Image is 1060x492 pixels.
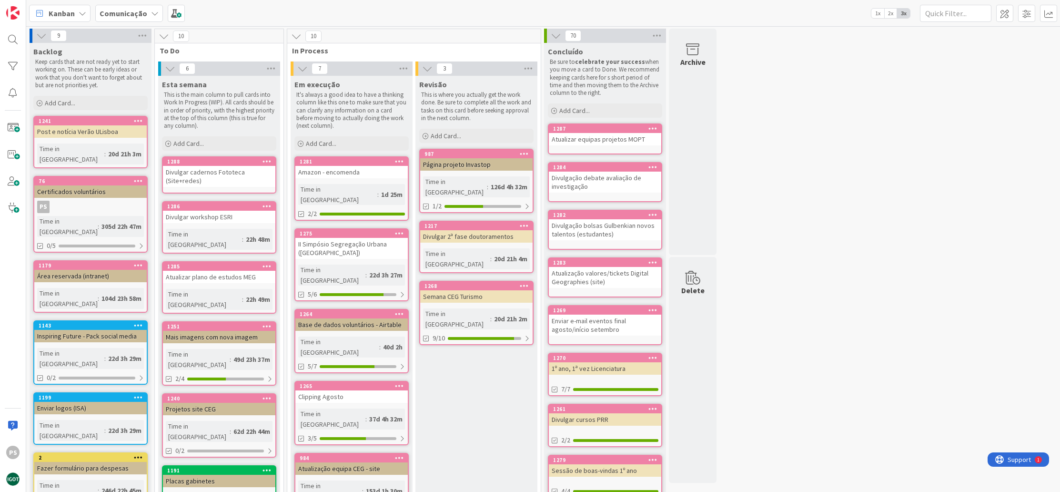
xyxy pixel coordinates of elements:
[553,212,661,218] div: 1282
[104,353,106,364] span: :
[549,354,661,362] div: 1270
[37,420,104,441] div: Time in [GEOGRAPHIC_DATA]
[104,425,106,436] span: :
[549,267,661,288] div: Atualização valores/tickets Digital Geographies (site)
[423,248,490,269] div: Time in [GEOGRAPHIC_DATA]
[424,151,533,157] div: 987
[294,228,409,301] a: 1275II Simpósio Segregação Urbana ([GEOGRAPHIC_DATA])Time in [GEOGRAPHIC_DATA]:22d 3h 27m5/6
[34,270,147,282] div: Área reservada (intranet)
[379,189,405,200] div: 1d 25m
[549,163,661,172] div: 1284
[34,125,147,138] div: Post e notícia Verão ULisboa
[98,221,99,232] span: :
[553,164,661,171] div: 1284
[98,293,99,304] span: :
[419,80,447,89] span: Revisão
[553,355,661,361] div: 1270
[104,149,106,159] span: :
[34,177,147,198] div: 76Certificados voluntários
[163,403,275,415] div: Projetos site CEG
[308,209,317,219] span: 2/2
[39,394,147,401] div: 1199
[549,211,661,219] div: 1282
[305,31,322,42] span: 10
[300,311,408,318] div: 1264
[175,374,184,384] span: 2/4
[295,382,408,390] div: 1265
[548,257,662,297] a: 1283Atualização valores/tickets Digital Geographies (site)
[167,323,275,330] div: 1251
[34,261,147,270] div: 1179
[420,290,533,303] div: Semana CEG Turismo
[419,281,534,345] a: 1268Semana CEG TurismoTime in [GEOGRAPHIC_DATA]:20d 21h 2m9/10
[106,149,144,159] div: 20d 21h 3m
[294,80,340,89] span: Em execução
[308,433,317,443] span: 3/5
[163,157,275,166] div: 1288
[298,184,377,205] div: Time in [GEOGRAPHIC_DATA]
[37,201,50,213] div: PS
[295,310,408,318] div: 1264
[549,219,661,240] div: Divulgação bolsas Gulbenkian novos talentos (estudantes)
[295,382,408,403] div: 1265Clipping Agosto
[420,222,533,243] div: 1217Divulgar 2ª fase doutoramentos
[179,63,195,74] span: 6
[166,349,230,370] div: Time in [GEOGRAPHIC_DATA]
[20,1,43,13] span: Support
[549,211,661,240] div: 1282Divulgação bolsas Gulbenkian novos talentos (estudantes)
[367,414,405,424] div: 37d 4h 32m
[548,353,662,396] a: 12701º ano, 1ª vez Licenciatura7/7
[34,393,147,402] div: 1199
[34,321,147,342] div: 1143Inspiring Future - Pack social media
[549,315,661,336] div: Enviar e-mail eventos final agosto/início setembro
[99,293,144,304] div: 104d 23h 58m
[561,384,570,394] span: 7/7
[300,455,408,461] div: 984
[553,307,661,314] div: 1269
[295,310,408,331] div: 1264Base de dados voluntários - Airtable
[306,139,336,148] span: Add Card...
[100,9,147,18] b: Comunicação
[242,234,243,245] span: :
[548,47,583,56] span: Concluído
[37,348,104,369] div: Time in [GEOGRAPHIC_DATA]
[163,202,275,211] div: 1286
[548,123,662,154] a: 1287Atualizar equipas projetos MOPT
[295,157,408,178] div: 1281Amazon - encomenda
[163,466,275,487] div: 1191Placas gabinetes
[549,464,661,477] div: Sessão de boas-vindas 1º ano
[294,309,409,373] a: 1264Base de dados voluntários - AirtableTime in [GEOGRAPHIC_DATA]:40d 2h5/7
[39,322,147,329] div: 1143
[33,176,148,253] a: 76Certificados voluntáriosPSTime in [GEOGRAPHIC_DATA]:305d 22h 47m0/5
[553,259,661,266] div: 1283
[681,285,705,296] div: Delete
[166,229,242,250] div: Time in [GEOGRAPHIC_DATA]
[575,58,645,66] strong: celebrate your success
[34,453,147,474] div: 2Fazer formulário para despesas
[420,222,533,230] div: 1217
[34,201,147,213] div: PS
[47,241,56,251] span: 0/5
[884,9,897,18] span: 2x
[548,305,662,345] a: 1269Enviar e-mail eventos final agosto/início setembro
[295,229,408,259] div: 1275II Simpósio Segregação Urbana ([GEOGRAPHIC_DATA])
[163,262,275,283] div: 1285Atualizar plano de estudos MEG
[173,139,204,148] span: Add Card...
[308,289,317,299] span: 5/6
[492,254,530,264] div: 20d 21h 4m
[553,125,661,132] div: 1287
[549,456,661,477] div: 1279Sessão de boas-vindas 1º ano
[167,467,275,474] div: 1191
[230,426,231,437] span: :
[37,143,104,164] div: Time in [GEOGRAPHIC_DATA]
[34,321,147,330] div: 1143
[549,124,661,145] div: 1287Atualizar equipas projetos MOPT
[419,221,534,273] a: 1217Divulgar 2ª fase doutoramentosTime in [GEOGRAPHIC_DATA]:20d 21h 4m
[34,117,147,125] div: 1241
[420,282,533,303] div: 1268Semana CEG Turismo
[421,91,532,122] p: This is where you actually get the work done. Be sure to complete all the work and tasks on this ...
[549,306,661,315] div: 1269
[230,354,231,365] span: :
[163,166,275,187] div: Divulgar cadernos Fototeca (Site+redes)
[106,425,144,436] div: 22d 3h 29m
